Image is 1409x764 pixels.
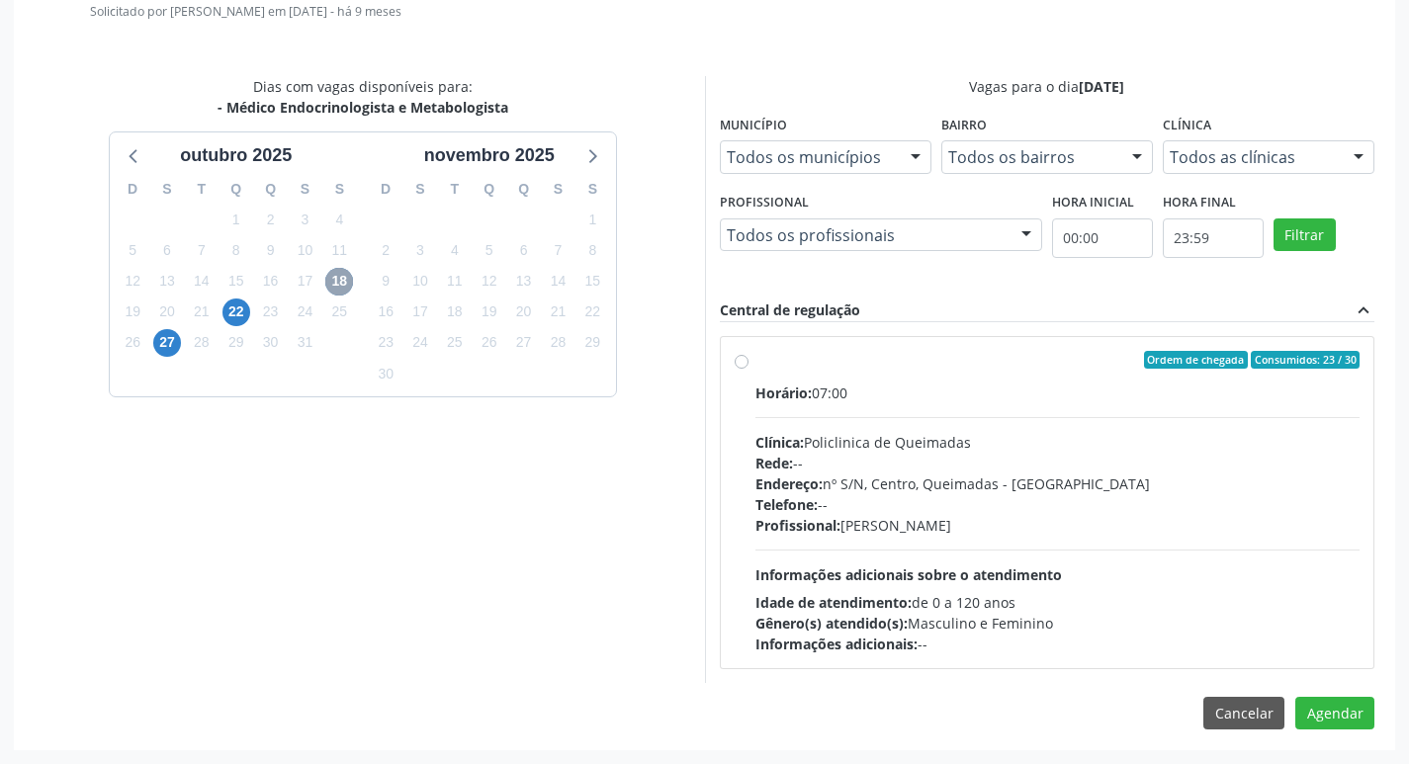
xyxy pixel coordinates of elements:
[291,236,318,264] span: sexta-feira, 10 de outubro de 2025
[441,329,469,357] span: terça-feira, 25 de novembro de 2025
[253,174,288,205] div: Q
[476,329,503,357] span: quarta-feira, 26 de novembro de 2025
[188,298,216,326] span: terça-feira, 21 de outubro de 2025
[755,494,1361,515] div: --
[476,268,503,296] span: quarta-feira, 12 de novembro de 2025
[727,225,1002,245] span: Todos os profissionais
[441,268,469,296] span: terça-feira, 11 de novembro de 2025
[720,76,1375,97] div: Vagas para o dia
[369,174,403,205] div: D
[222,329,250,357] span: quarta-feira, 29 de outubro de 2025
[541,174,575,205] div: S
[575,174,610,205] div: S
[257,298,285,326] span: quinta-feira, 23 de outubro de 2025
[476,236,503,264] span: quarta-feira, 5 de novembro de 2025
[941,111,987,141] label: Bairro
[755,593,912,612] span: Idade de atendimento:
[406,236,434,264] span: segunda-feira, 3 de novembro de 2025
[1052,218,1153,258] input: Selecione o horário
[578,206,606,233] span: sábado, 1 de novembro de 2025
[578,298,606,326] span: sábado, 22 de novembro de 2025
[218,76,508,118] div: Dias com vagas disponíveis para:
[948,147,1112,167] span: Todos os bairros
[1170,147,1334,167] span: Todos as clínicas
[218,97,508,118] div: - Médico Endocrinologista e Metabologista
[578,268,606,296] span: sábado, 15 de novembro de 2025
[90,3,1374,20] p: Solicitado por [PERSON_NAME] em [DATE] - há 9 meses
[325,206,353,233] span: sábado, 4 de outubro de 2025
[755,433,804,452] span: Clínica:
[119,268,146,296] span: domingo, 12 de outubro de 2025
[476,298,503,326] span: quarta-feira, 19 de novembro de 2025
[506,174,541,205] div: Q
[188,268,216,296] span: terça-feira, 14 de outubro de 2025
[222,206,250,233] span: quarta-feira, 1 de outubro de 2025
[188,329,216,357] span: terça-feira, 28 de outubro de 2025
[257,268,285,296] span: quinta-feira, 16 de outubro de 2025
[153,329,181,357] span: segunda-feira, 27 de outubro de 2025
[1274,218,1336,252] button: Filtrar
[119,298,146,326] span: domingo, 19 de outubro de 2025
[441,298,469,326] span: terça-feira, 18 de novembro de 2025
[1052,188,1134,218] label: Hora inicial
[578,236,606,264] span: sábado, 8 de novembro de 2025
[372,236,399,264] span: domingo, 2 de novembro de 2025
[406,298,434,326] span: segunda-feira, 17 de novembro de 2025
[755,634,1361,654] div: --
[755,473,1361,494] div: nº S/N, Centro, Queimadas - [GEOGRAPHIC_DATA]
[222,298,250,326] span: quarta-feira, 22 de outubro de 2025
[1251,351,1360,369] span: Consumidos: 23 / 30
[755,382,1361,403] div: 07:00
[755,495,818,514] span: Telefone:
[510,329,538,357] span: quinta-feira, 27 de novembro de 2025
[372,268,399,296] span: domingo, 9 de novembro de 2025
[1295,697,1374,730] button: Agendar
[291,206,318,233] span: sexta-feira, 3 de outubro de 2025
[720,188,809,218] label: Profissional
[325,268,353,296] span: sábado, 18 de outubro de 2025
[257,329,285,357] span: quinta-feira, 30 de outubro de 2025
[1079,77,1124,96] span: [DATE]
[257,206,285,233] span: quinta-feira, 2 de outubro de 2025
[578,329,606,357] span: sábado, 29 de novembro de 2025
[291,268,318,296] span: sexta-feira, 17 de outubro de 2025
[219,174,253,205] div: Q
[441,236,469,264] span: terça-feira, 4 de novembro de 2025
[472,174,506,205] div: Q
[119,329,146,357] span: domingo, 26 de outubro de 2025
[1144,351,1248,369] span: Ordem de chegada
[172,142,300,169] div: outubro 2025
[1163,111,1211,141] label: Clínica
[544,329,572,357] span: sexta-feira, 28 de novembro de 2025
[755,516,840,535] span: Profissional:
[755,515,1361,536] div: [PERSON_NAME]
[403,174,438,205] div: S
[755,565,1062,584] span: Informações adicionais sobre o atendimento
[544,298,572,326] span: sexta-feira, 21 de novembro de 2025
[222,268,250,296] span: quarta-feira, 15 de outubro de 2025
[372,298,399,326] span: domingo, 16 de novembro de 2025
[257,236,285,264] span: quinta-feira, 9 de outubro de 2025
[755,474,823,493] span: Endereço:
[720,111,787,141] label: Município
[119,236,146,264] span: domingo, 5 de outubro de 2025
[153,268,181,296] span: segunda-feira, 13 de outubro de 2025
[184,174,219,205] div: T
[755,454,793,472] span: Rede:
[153,236,181,264] span: segunda-feira, 6 de outubro de 2025
[406,268,434,296] span: segunda-feira, 10 de novembro de 2025
[416,142,563,169] div: novembro 2025
[150,174,185,205] div: S
[372,360,399,387] span: domingo, 30 de novembro de 2025
[222,236,250,264] span: quarta-feira, 8 de outubro de 2025
[755,432,1361,453] div: Policlinica de Queimadas
[720,299,860,321] div: Central de regulação
[755,592,1361,613] div: de 0 a 120 anos
[755,614,908,633] span: Gênero(s) atendido(s):
[755,453,1361,473] div: --
[1163,218,1264,258] input: Selecione o horário
[325,236,353,264] span: sábado, 11 de outubro de 2025
[291,298,318,326] span: sexta-feira, 24 de outubro de 2025
[188,236,216,264] span: terça-feira, 7 de outubro de 2025
[288,174,322,205] div: S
